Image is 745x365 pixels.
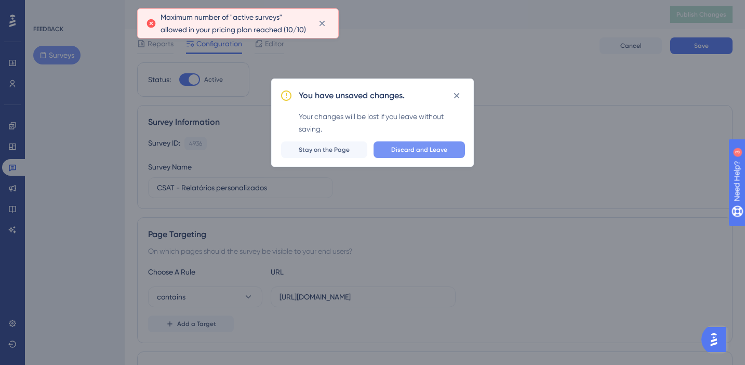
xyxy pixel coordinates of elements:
[24,3,65,15] span: Need Help?
[161,11,310,36] span: Maximum number of "active surveys" allowed in your pricing plan reached (10/10)
[701,324,733,355] iframe: UserGuiding AI Assistant Launcher
[299,89,405,102] h2: You have unsaved changes.
[299,146,350,154] span: Stay on the Page
[299,110,465,135] div: Your changes will be lost if you leave without saving.
[72,5,75,14] div: 3
[391,146,447,154] span: Discard and Leave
